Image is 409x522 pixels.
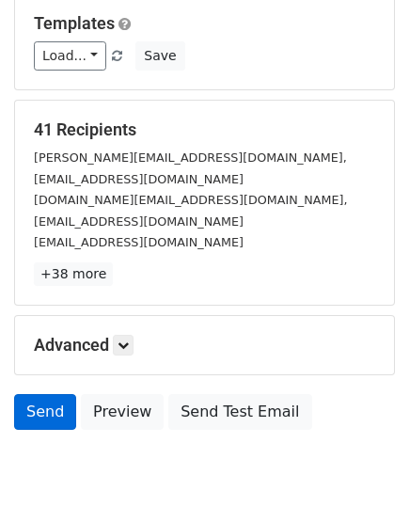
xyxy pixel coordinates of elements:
a: Templates [34,13,115,33]
a: Preview [81,394,164,430]
iframe: Chat Widget [315,432,409,522]
a: Send Test Email [168,394,311,430]
h5: 41 Recipients [34,119,375,140]
small: [EMAIL_ADDRESS][DOMAIN_NAME] [34,235,244,249]
small: [DOMAIN_NAME][EMAIL_ADDRESS][DOMAIN_NAME], [EMAIL_ADDRESS][DOMAIN_NAME] [34,193,348,229]
a: +38 more [34,262,113,286]
button: Save [135,41,184,71]
a: Send [14,394,76,430]
small: [PERSON_NAME][EMAIL_ADDRESS][DOMAIN_NAME],[EMAIL_ADDRESS][DOMAIN_NAME] [34,150,347,186]
a: Load... [34,41,106,71]
h5: Advanced [34,335,375,356]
